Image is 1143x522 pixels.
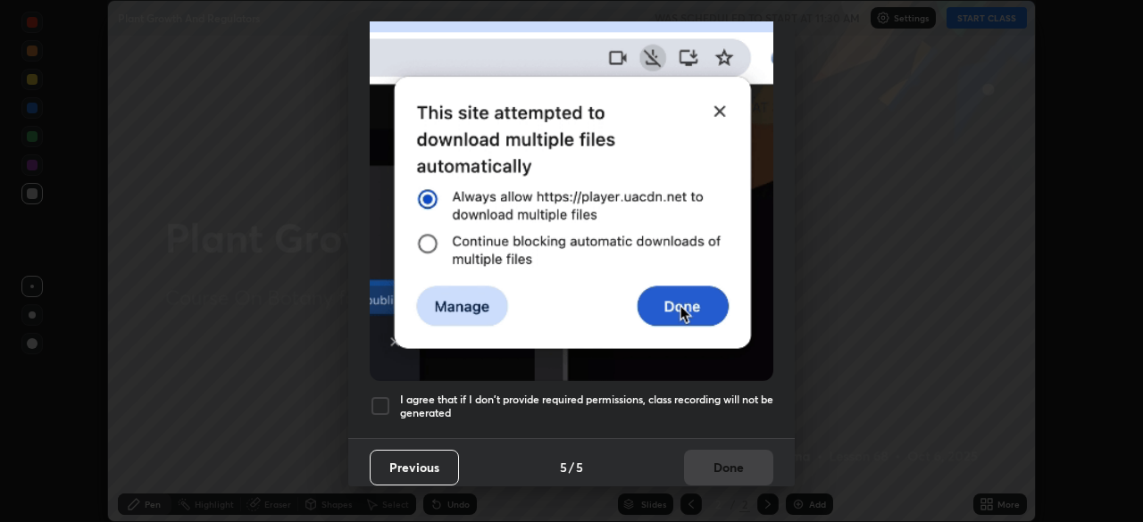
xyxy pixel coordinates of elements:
h4: / [569,458,574,476]
button: Previous [370,450,459,485]
h4: 5 [576,458,583,476]
h5: I agree that if I don't provide required permissions, class recording will not be generated [400,393,773,420]
h4: 5 [560,458,567,476]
